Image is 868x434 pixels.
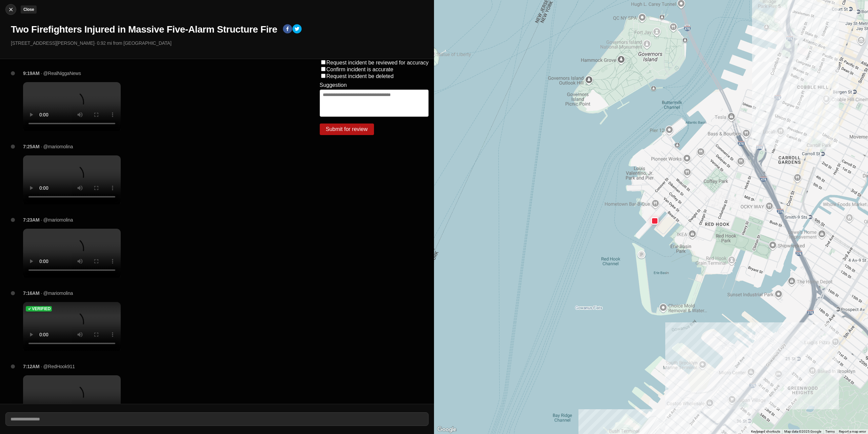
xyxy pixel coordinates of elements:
h5: Verified [32,306,51,312]
label: Request incident be reviewed for accuracy [327,60,429,65]
p: 7:16AM [23,290,39,297]
p: 9:19AM [23,70,39,77]
a: Report a map error [839,430,866,433]
p: · @mariomolina [41,290,73,297]
p: · @mariomolina [41,216,73,223]
img: cancel [7,6,14,13]
p: [STREET_ADDRESS][PERSON_NAME] · 0.92 mi from [GEOGRAPHIC_DATA] [11,40,429,46]
p: 7:25AM [23,143,39,150]
button: Keyboard shortcuts [751,429,780,434]
button: cancelClose [5,4,16,15]
small: Close [23,7,34,12]
img: check [27,306,32,311]
p: 7:23AM [23,216,39,223]
a: Terms (opens in new tab) [825,430,835,433]
label: Suggestion [320,82,347,88]
button: Submit for review [320,124,374,135]
p: · @mariomolina [41,143,73,150]
img: Google [436,425,458,434]
button: twitter [292,24,302,35]
p: 7:12AM [23,363,39,370]
p: · @RedHook911 [41,363,75,370]
label: Confirm incident is accurate [327,67,393,72]
label: Request incident be deleted [327,73,394,79]
span: Map data ©2025 Google [784,430,821,433]
h1: Two Firefighters Injured in Massive Five-Alarm Structure Fire [11,23,277,36]
a: Open this area in Google Maps (opens a new window) [436,425,458,434]
p: · @RealNiggaNews [41,70,81,77]
button: facebook [283,24,292,35]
